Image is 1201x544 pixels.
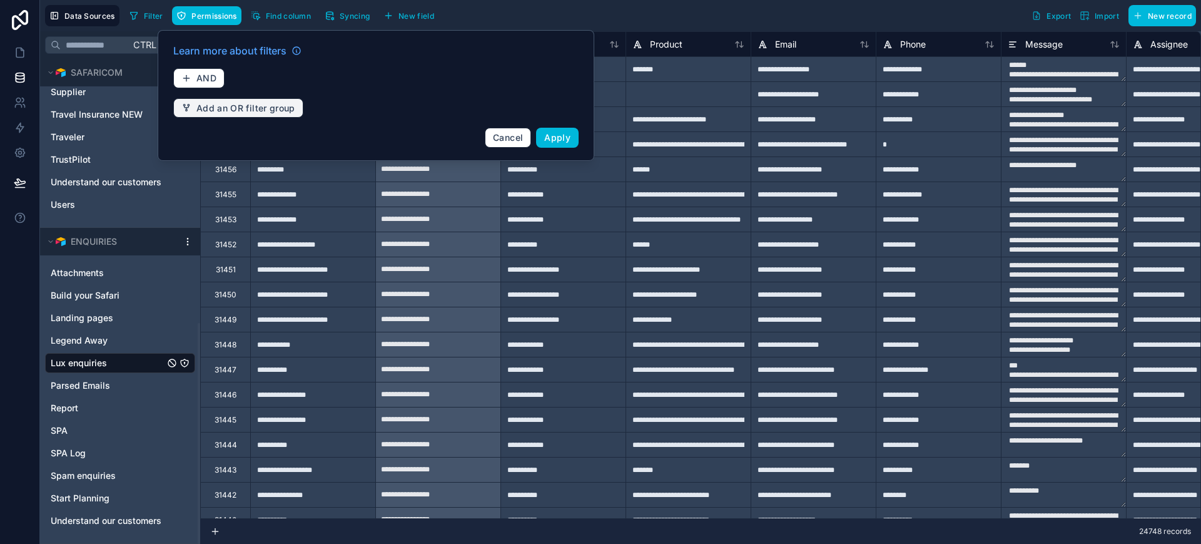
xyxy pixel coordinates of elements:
[485,128,531,148] button: Cancel
[320,6,374,25] button: Syncing
[51,334,165,347] a: Legend Away
[56,68,66,78] img: Airtable Logo
[215,240,236,250] div: 31452
[493,132,523,143] span: Cancel
[775,38,796,51] span: Email
[45,105,195,125] div: Travel Insurance NEW
[51,153,165,166] a: TrustPilot
[51,492,165,505] a: Start Planning
[51,470,165,482] a: Spam enquiries
[172,6,246,25] a: Permissions
[173,68,225,88] button: AND
[45,195,195,215] div: Users
[340,11,370,21] span: Syncing
[45,421,195,441] div: SPA
[45,376,195,396] div: Parsed Emails
[51,108,165,121] a: Travel Insurance NEW
[1027,5,1075,26] button: Export
[544,132,570,143] span: Apply
[215,390,236,400] div: 31446
[51,176,165,188] a: Understand our customers
[215,515,237,525] div: 31440
[45,5,119,26] button: Data Sources
[215,165,236,175] div: 31456
[215,290,236,300] div: 31450
[215,415,236,425] div: 31445
[266,11,311,21] span: Find column
[144,11,163,21] span: Filter
[51,153,91,166] span: TrustPilot
[51,492,109,505] span: Start Planning
[45,353,195,373] div: Lux enquiries
[246,6,315,25] button: Find column
[45,466,195,486] div: Spam enquiries
[51,131,165,143] a: Traveler
[196,103,295,114] span: Add an OR filter group
[173,43,286,58] span: Learn more about filters
[51,357,165,369] a: Lux enquiries
[51,198,75,211] span: Users
[215,340,236,350] div: 31448
[379,6,438,25] button: New field
[1148,11,1192,21] span: New record
[1025,38,1063,51] span: Message
[45,308,195,328] div: Landing pages
[45,488,195,508] div: Start Planning
[51,424,68,437] span: SPA
[45,511,195,531] div: Understand our customers
[51,424,165,437] a: SPA
[51,334,108,347] span: Legend Away
[45,331,195,351] div: Legend Away
[215,190,236,200] div: 31455
[196,73,216,84] span: AND
[51,379,110,392] span: Parsed Emails
[51,131,84,143] span: Traveler
[132,37,158,53] span: Ctrl
[1150,38,1188,51] span: Assignee
[51,357,107,369] span: Lux enquiries
[215,490,236,500] div: 31442
[51,402,165,414] a: Report
[215,440,237,450] div: 31444
[124,6,168,25] button: Filter
[1046,11,1071,21] span: Export
[51,447,86,459] span: SPA Log
[45,127,195,147] div: Traveler
[398,11,434,21] span: New field
[51,515,165,527] a: Understand our customers
[51,402,78,414] span: Report
[51,86,86,98] span: Supplier
[215,315,236,325] div: 31449
[51,267,165,279] a: Attachments
[45,233,178,250] button: Airtable LogoENQUIRIES
[1095,11,1119,21] span: Import
[51,86,165,98] a: Supplier
[51,515,161,527] span: Understand our customers
[56,237,66,247] img: Airtable Logo
[45,172,195,192] div: Understand our customers
[215,365,236,375] div: 31447
[173,98,303,118] button: Add an OR filter group
[51,108,143,121] span: Travel Insurance NEW
[215,465,236,475] div: 31443
[1128,5,1196,26] button: New record
[51,470,116,482] span: Spam enquiries
[45,64,178,81] button: Airtable LogoSAFARICOM
[51,312,113,324] span: Landing pages
[1139,526,1191,536] span: 24748 records
[173,43,302,58] a: Learn more about filters
[71,66,123,79] span: SAFARICOM
[1075,5,1123,26] button: Import
[64,11,115,21] span: Data Sources
[650,38,682,51] span: Product
[51,176,161,188] span: Understand our customers
[51,289,165,302] a: Build your Safari
[45,398,195,418] div: Report
[536,128,579,148] button: Apply
[191,11,236,21] span: Permissions
[45,285,195,305] div: Build your Safari
[51,289,119,302] span: Build your Safari
[51,198,165,211] a: Users
[51,312,165,324] a: Landing pages
[900,38,926,51] span: Phone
